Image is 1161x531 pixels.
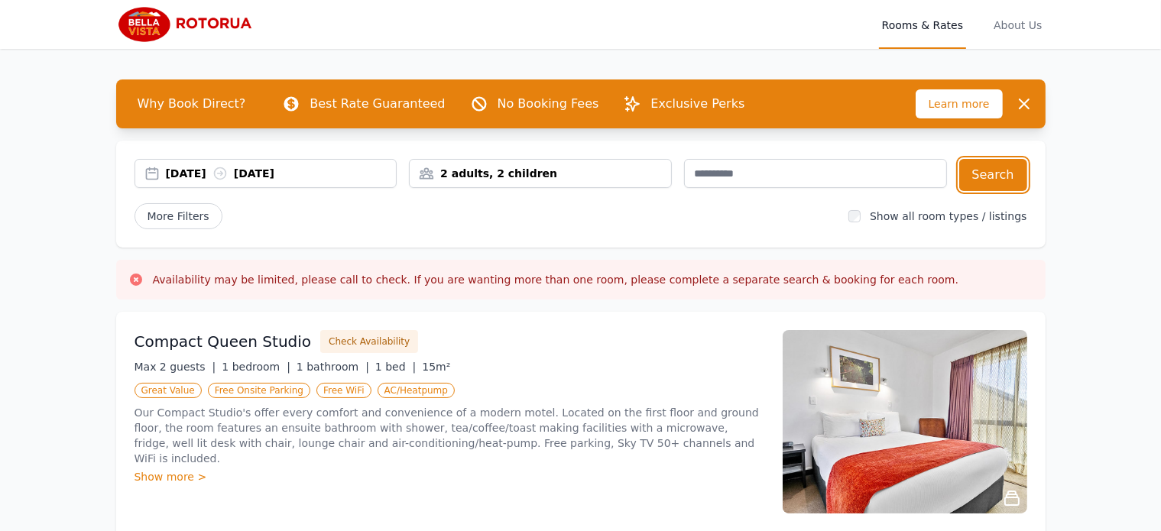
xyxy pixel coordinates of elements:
[310,95,445,113] p: Best Rate Guaranteed
[959,159,1027,191] button: Search
[320,330,418,353] button: Check Availability
[870,210,1026,222] label: Show all room types / listings
[135,361,216,373] span: Max 2 guests |
[166,166,397,181] div: [DATE] [DATE]
[410,166,671,181] div: 2 adults, 2 children
[422,361,450,373] span: 15m²
[916,89,1003,118] span: Learn more
[650,95,744,113] p: Exclusive Perks
[378,383,455,398] span: AC/Heatpump
[316,383,371,398] span: Free WiFi
[208,383,310,398] span: Free Onsite Parking
[135,203,222,229] span: More Filters
[222,361,290,373] span: 1 bedroom |
[153,272,959,287] h3: Availability may be limited, please call to check. If you are wanting more than one room, please ...
[297,361,369,373] span: 1 bathroom |
[116,6,264,43] img: Bella Vista Rotorua
[125,89,258,119] span: Why Book Direct?
[375,361,416,373] span: 1 bed |
[135,405,764,466] p: Our Compact Studio's offer every comfort and convenience of a modern motel. Located on the first ...
[135,331,312,352] h3: Compact Queen Studio
[498,95,599,113] p: No Booking Fees
[135,469,764,484] div: Show more >
[135,383,202,398] span: Great Value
